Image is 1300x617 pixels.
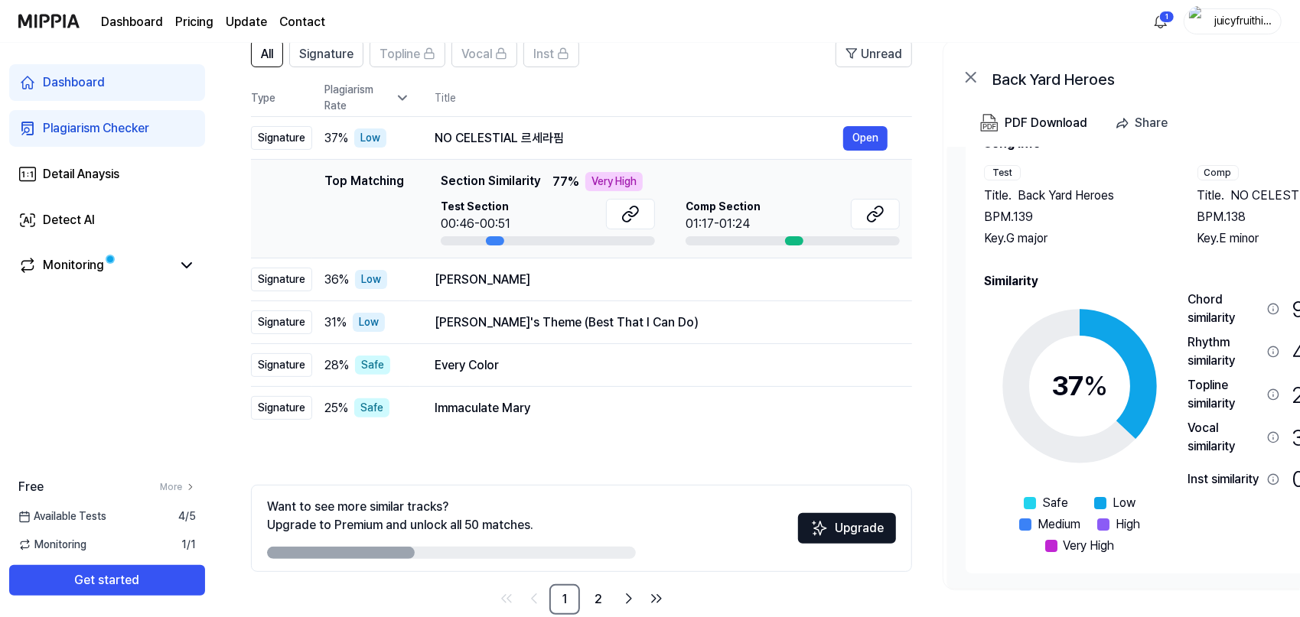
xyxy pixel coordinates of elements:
[441,215,510,233] div: 00:46-00:51
[43,211,95,229] div: Detect AI
[980,114,999,132] img: PDF Download
[324,399,348,417] span: 25 %
[251,268,312,291] div: Signature
[1051,365,1108,407] div: 37
[435,271,888,289] div: [PERSON_NAME]
[267,498,533,534] div: Want to see more similar tracks? Upgrade to Premium and unlock all 50 matches.
[435,399,888,417] div: Immaculate Mary
[324,313,347,332] span: 31 %
[435,129,843,148] div: NO CELESTIAL 르세라핌
[1038,515,1080,534] span: Medium
[9,202,205,239] a: Detect AI
[1064,537,1115,555] span: Very High
[1109,108,1180,138] button: Share
[549,584,580,615] a: 1
[289,40,363,67] button: Signature
[494,586,519,611] a: Go to first page
[798,513,896,544] button: Upgrade
[251,310,312,334] div: Signature
[354,398,389,417] div: Safe
[251,126,312,150] div: Signature
[226,13,267,31] a: Update
[18,256,171,274] a: Monitoring
[1148,9,1173,34] button: 알림1
[583,584,614,615] a: 2
[984,165,1021,180] div: Test
[585,172,643,191] div: Very High
[1113,494,1135,512] span: Low
[43,256,104,274] div: Monitoring
[251,80,312,117] th: Type
[324,271,349,289] span: 36 %
[810,519,829,537] img: Sparkles
[43,119,149,138] div: Plagiarism Checker
[1189,6,1207,37] img: profile
[977,108,1090,138] button: PDF Download
[435,313,888,332] div: [PERSON_NAME]'s Theme (Best That I Can Do)
[1135,113,1168,133] div: Share
[279,13,325,31] a: Contact
[9,156,205,193] a: Detail Anaysis
[9,64,205,101] a: Dashboard
[1018,187,1114,205] span: Back Yard Heroes
[380,45,420,63] span: Topline
[324,172,404,245] div: Top Matching
[836,40,912,67] button: Unread
[324,356,349,375] span: 28 %
[43,165,119,183] div: Detail Anaysis
[1188,333,1261,370] div: Rhythm similarity
[523,40,579,67] button: Inst
[299,45,354,63] span: Signature
[992,68,1298,86] div: Back Yard Heroes
[1083,369,1108,402] span: %
[355,270,387,289] div: Low
[1188,376,1261,413] div: Topline similarity
[355,356,390,375] div: Safe
[370,40,445,67] button: Topline
[1116,515,1140,534] span: High
[101,13,163,31] a: Dashboard
[644,586,669,611] a: Go to last page
[181,537,196,553] span: 1 / 1
[251,584,912,615] nav: pagination
[18,508,106,524] span: Available Tests
[798,526,896,541] a: SparklesUpgrade
[1159,11,1175,23] div: 1
[552,173,579,191] span: 77 %
[324,129,348,148] span: 37 %
[1188,470,1261,489] div: Inst similarity
[843,126,888,151] button: Open
[461,45,492,63] span: Vocal
[324,82,410,114] div: Plagiarism Rate
[178,508,196,524] span: 4 / 5
[435,80,912,116] th: Title
[1197,165,1239,180] div: Comp
[1212,12,1272,29] div: juicyfruithippo
[1184,8,1282,34] button: profilejuicyfruithippo
[984,187,1012,205] span: Title .
[617,586,641,611] a: Go to next page
[353,313,385,332] div: Low
[175,13,213,31] a: Pricing
[1197,187,1225,205] span: Title .
[261,45,273,63] span: All
[9,110,205,147] a: Plagiarism Checker
[861,45,902,63] span: Unread
[1152,12,1170,31] img: 알림
[354,128,386,148] div: Low
[9,565,205,596] button: Get started
[251,353,312,377] div: Signature
[441,172,540,191] span: Section Similarity
[984,208,1167,226] div: BPM. 139
[251,396,312,420] div: Signature
[686,199,761,215] span: Comp Section
[1005,113,1087,133] div: PDF Download
[441,199,510,215] span: Test Section
[251,40,283,67] button: All
[18,537,86,553] span: Monitoring
[1188,419,1261,456] div: Vocal similarity
[1042,494,1068,512] span: Safe
[686,215,761,233] div: 01:17-01:24
[18,478,44,496] span: Free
